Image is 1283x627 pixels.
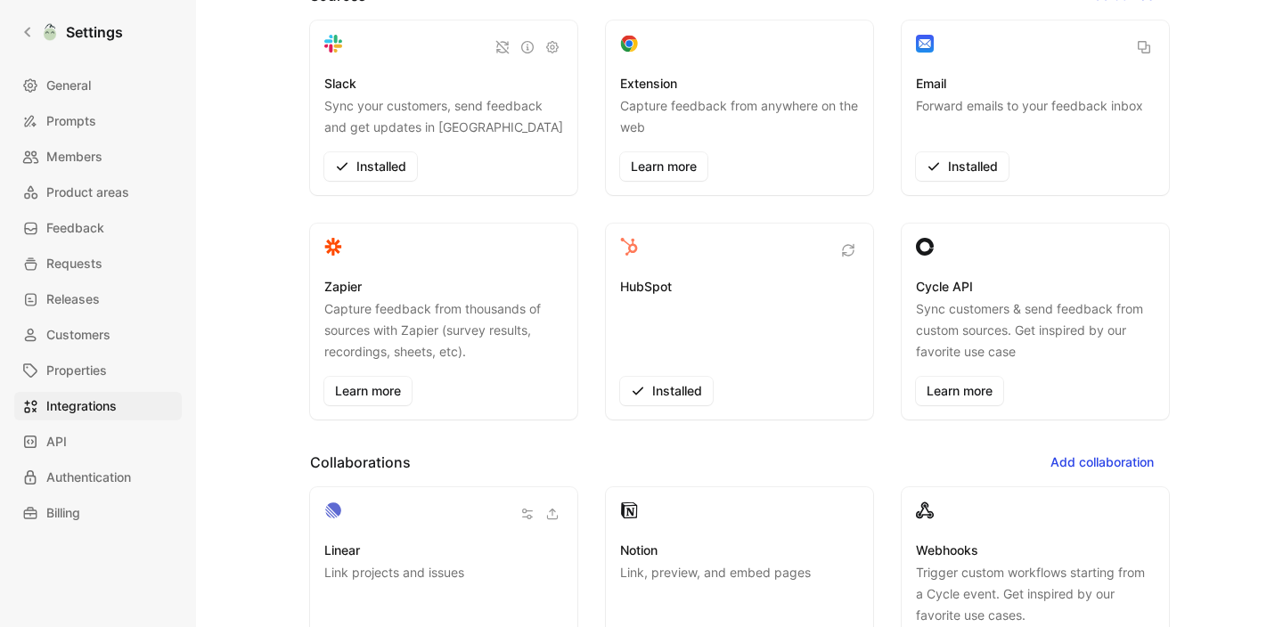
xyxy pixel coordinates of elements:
a: Authentication [14,463,182,492]
h3: Linear [324,540,360,561]
span: Properties [46,360,107,381]
h3: Notion [620,540,658,561]
p: Forward emails to your feedback inbox [916,95,1143,138]
h3: HubSpot [620,276,672,297]
h2: Collaborations [310,452,411,473]
span: Authentication [46,467,131,488]
a: Prompts [14,107,182,135]
a: General [14,71,182,100]
h3: Webhooks [916,540,978,561]
a: API [14,427,182,456]
button: Installed [916,152,1009,181]
span: Releases [46,289,100,310]
a: Properties [14,356,182,385]
span: Add collaboration [1050,452,1154,473]
p: Capture feedback from anywhere on the web [620,95,859,138]
span: General [46,75,91,96]
a: Customers [14,321,182,349]
p: Trigger custom workflows starting from a Cycle event. Get inspired by our favorite use cases. [916,562,1155,626]
span: Prompts [46,110,96,132]
a: Feedback [14,214,182,242]
span: Product areas [46,182,129,203]
a: Settings [14,14,130,50]
button: Add collaboration [1035,448,1169,476]
a: Integrations [14,392,182,420]
p: Sync customers & send feedback from custom sources. Get inspired by our favorite use case [916,298,1155,362]
p: Sync your customers, send feedback and get updates in [GEOGRAPHIC_DATA] [324,95,563,138]
h3: Slack [324,73,356,94]
button: Installed [324,152,417,181]
span: Integrations [46,395,117,417]
h3: Extension [620,73,677,94]
span: Installed [335,156,406,177]
p: Link, preview, and embed pages [620,562,811,626]
span: Billing [46,502,80,524]
a: Learn more [620,152,707,181]
a: Learn more [324,377,412,405]
button: Installed [620,377,713,405]
p: Link projects and issues [324,562,464,626]
a: Billing [14,499,182,527]
span: Installed [927,156,998,177]
p: Capture feedback from thousands of sources with Zapier (survey results, recordings, sheets, etc). [324,298,563,362]
h1: Settings [66,21,123,43]
span: Feedback [46,217,104,239]
h3: Cycle API [916,276,973,297]
a: Members [14,142,182,171]
a: Learn more [916,377,1003,405]
span: API [46,431,67,452]
a: Product areas [14,178,182,207]
a: Requests [14,249,182,278]
h3: Zapier [324,276,362,297]
span: Requests [46,253,102,274]
h3: Email [916,73,946,94]
span: Members [46,146,102,167]
span: Installed [631,380,702,402]
span: Customers [46,324,110,346]
a: Releases [14,285,182,313]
